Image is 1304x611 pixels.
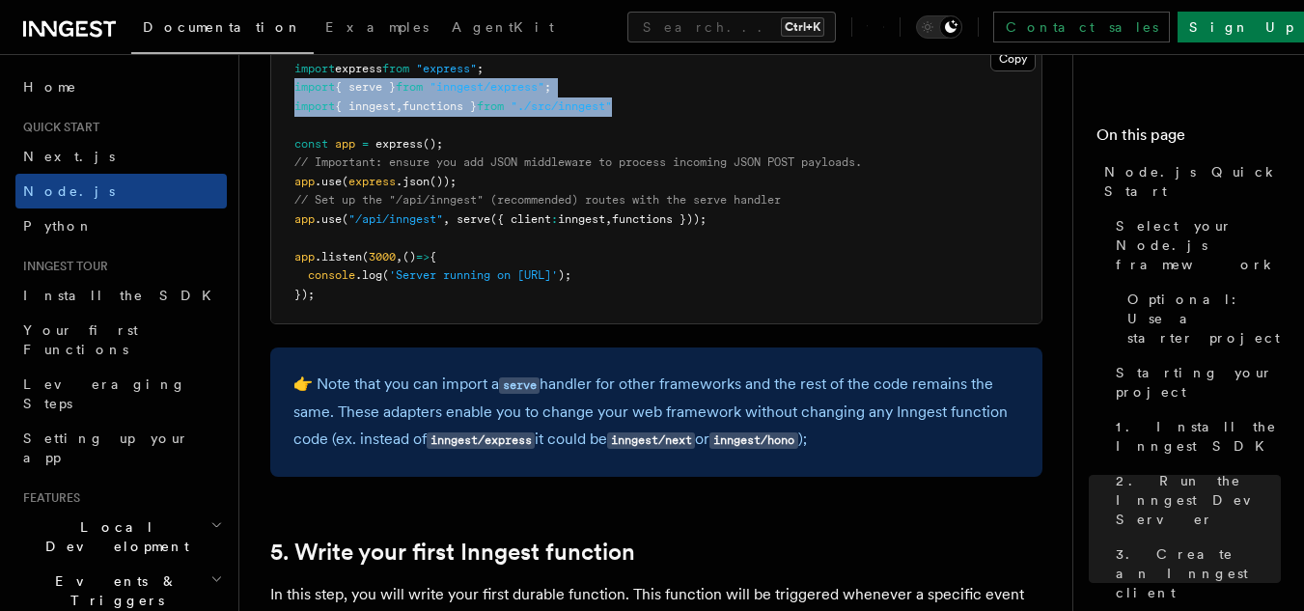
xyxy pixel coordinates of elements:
[402,99,477,113] span: functions }
[605,212,612,226] span: ,
[335,99,396,113] span: { inngest
[389,268,558,282] span: 'Server running on [URL]'
[23,183,115,199] span: Node.js
[335,62,382,75] span: express
[23,430,189,465] span: Setting up your app
[335,137,355,151] span: app
[294,250,315,264] span: app
[427,432,535,449] code: inngest/express
[355,268,382,282] span: .log
[558,212,605,226] span: inngest
[308,268,355,282] span: console
[430,175,457,188] span: ());
[1096,154,1281,208] a: Node.js Quick Start
[1116,363,1281,402] span: Starting your project
[457,212,490,226] span: serve
[131,6,314,54] a: Documentation
[607,432,695,449] code: inngest/next
[1104,162,1281,201] span: Node.js Quick Start
[294,175,315,188] span: app
[348,212,443,226] span: "/api/inngest"
[294,193,781,207] span: // Set up the "/api/inngest" (recommended) routes with the serve handler
[430,80,544,94] span: "inngest/express"
[558,268,571,282] span: );
[1116,471,1281,529] span: 2. Run the Inngest Dev Server
[396,99,402,113] span: ,
[15,510,227,564] button: Local Development
[315,175,342,188] span: .use
[294,62,335,75] span: import
[294,80,335,94] span: import
[15,490,80,506] span: Features
[612,212,707,226] span: functions }));
[342,175,348,188] span: (
[1108,463,1281,537] a: 2. Run the Inngest Dev Server
[270,539,635,566] a: 5. Write your first Inngest function
[627,12,836,42] button: Search...Ctrl+K
[499,377,540,394] code: serve
[315,212,342,226] span: .use
[423,137,443,151] span: ();
[15,259,108,274] span: Inngest tour
[916,15,962,39] button: Toggle dark mode
[325,19,429,35] span: Examples
[499,375,540,393] a: serve
[1108,537,1281,610] a: 3. Create an Inngest client
[335,80,396,94] span: { serve }
[440,6,566,52] a: AgentKit
[362,250,369,264] span: (
[416,250,430,264] span: =>
[23,77,77,97] span: Home
[15,367,227,421] a: Leveraging Steps
[23,322,138,357] span: Your first Functions
[314,6,440,52] a: Examples
[362,137,369,151] span: =
[1108,409,1281,463] a: 1. Install the Inngest SDK
[369,250,396,264] span: 3000
[23,376,186,411] span: Leveraging Steps
[396,250,402,264] span: ,
[294,155,862,169] span: // Important: ensure you add JSON middleware to process incoming JSON POST payloads.
[1120,282,1281,355] a: Optional: Use a starter project
[15,139,227,174] a: Next.js
[709,432,797,449] code: inngest/hono
[1116,216,1281,274] span: Select your Node.js framework
[477,62,484,75] span: ;
[15,517,210,556] span: Local Development
[15,313,227,367] a: Your first Functions
[342,212,348,226] span: (
[430,250,436,264] span: {
[23,218,94,234] span: Python
[15,120,99,135] span: Quick start
[1127,290,1281,347] span: Optional: Use a starter project
[1108,208,1281,282] a: Select your Node.js framework
[23,149,115,164] span: Next.js
[396,80,423,94] span: from
[781,17,824,37] kbd: Ctrl+K
[293,371,1019,454] p: 👉 Note that you can import a handler for other frameworks and the rest of the code remains the sa...
[551,212,558,226] span: :
[15,421,227,475] a: Setting up your app
[1096,124,1281,154] h4: On this page
[990,46,1036,71] button: Copy
[452,19,554,35] span: AgentKit
[1116,544,1281,602] span: 3. Create an Inngest client
[544,80,551,94] span: ;
[382,268,389,282] span: (
[402,250,416,264] span: ()
[15,69,227,104] a: Home
[443,212,450,226] span: ,
[416,62,477,75] span: "express"
[511,99,612,113] span: "./src/inngest"
[1116,417,1281,456] span: 1. Install the Inngest SDK
[396,175,430,188] span: .json
[23,288,223,303] span: Install the SDK
[15,208,227,243] a: Python
[382,62,409,75] span: from
[993,12,1170,42] a: Contact sales
[375,137,423,151] span: express
[348,175,396,188] span: express
[143,19,302,35] span: Documentation
[294,99,335,113] span: import
[294,137,328,151] span: const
